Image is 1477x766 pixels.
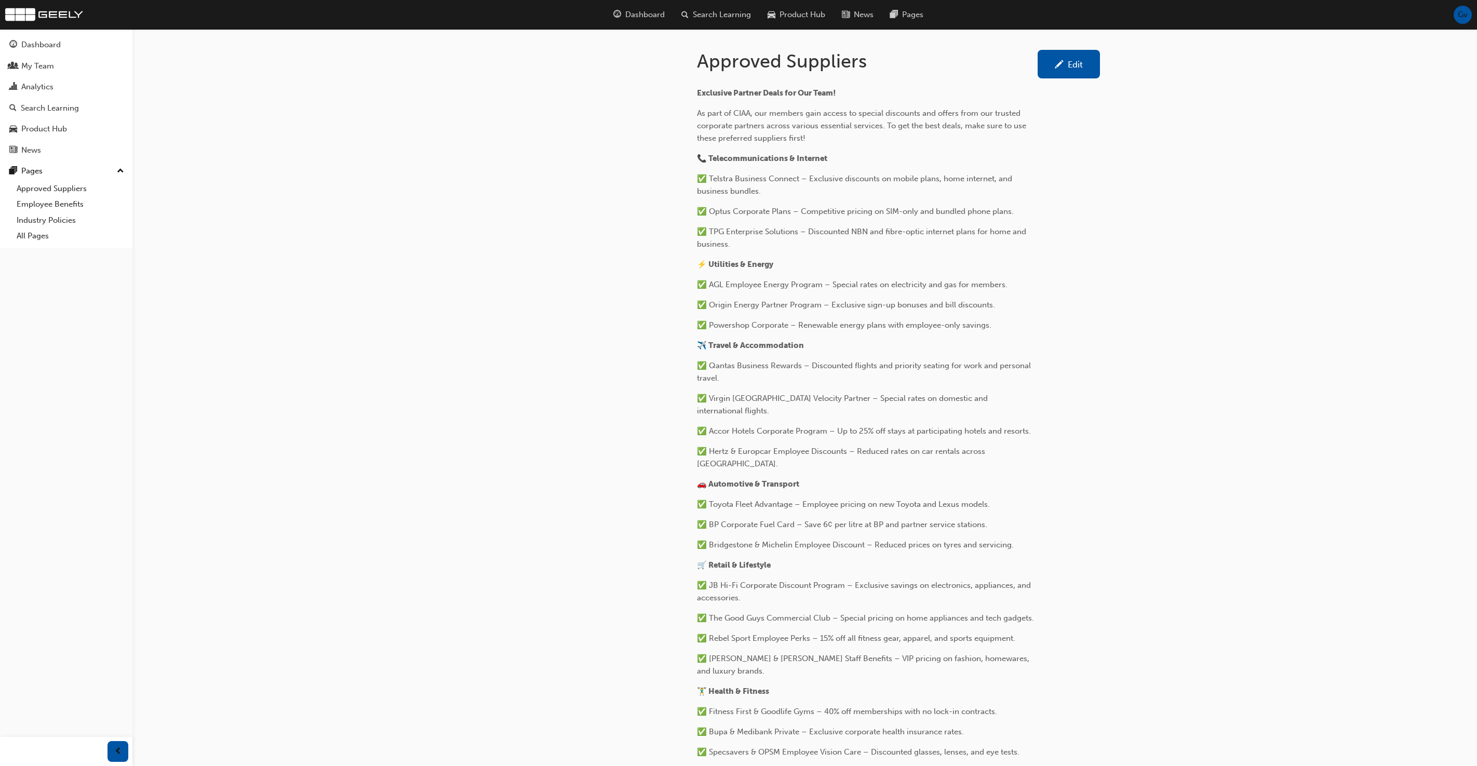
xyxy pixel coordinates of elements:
span: ✅ [PERSON_NAME] & [PERSON_NAME] Staff Benefits – VIP pricing on fashion, homewares, and luxury br... [697,654,1031,676]
span: people-icon [9,62,17,71]
a: Employee Benefits [12,196,128,212]
span: Dashboard [625,9,665,21]
span: ✅ Fitness First & Goodlife Gyms – 40% off memberships with no lock-in contracts. [697,707,997,716]
div: Edit [1068,59,1083,70]
a: pages-iconPages [882,4,932,25]
button: Gv [1454,6,1472,24]
span: Exclusive Partner Deals for Our Team! [697,88,836,98]
a: search-iconSearch Learning [673,4,759,25]
span: ✅ Rebel Sport Employee Perks – 15% off all fitness gear, apparel, and sports equipment. [697,634,1015,643]
span: Search Learning [693,9,751,21]
span: news-icon [842,8,850,21]
div: Dashboard [21,39,61,51]
span: ✅ Telstra Business Connect – Exclusive discounts on mobile plans, home internet, and business bun... [697,174,1014,196]
a: Analytics [4,77,128,97]
a: Approved Suppliers [12,181,128,197]
span: Product Hub [780,9,825,21]
span: 🏋️‍♂️ Health & Fitness [697,687,769,696]
span: ✅ Virgin [GEOGRAPHIC_DATA] Velocity Partner – Special rates on domestic and international flights. [697,394,990,415]
a: Product Hub [4,119,128,139]
span: ✅ Bupa & Medibank Private – Exclusive corporate health insurance rates. [697,727,964,736]
span: Gv [1458,9,1468,21]
button: DashboardMy TeamAnalyticsSearch LearningProduct HubNews [4,33,128,162]
span: ✅ Hertz & Europcar Employee Discounts – Reduced rates on car rentals across [GEOGRAPHIC_DATA]. [697,447,987,468]
span: pencil-icon [1055,60,1064,71]
span: ✅ Powershop Corporate – Renewable energy plans with employee-only savings. [697,320,991,330]
a: Industry Policies [12,212,128,229]
span: ✅ Toyota Fleet Advantage – Employee pricing on new Toyota and Lexus models. [697,500,990,509]
span: ✅ Optus Corporate Plans – Competitive pricing on SIM-only and bundled phone plans. [697,207,1014,216]
a: car-iconProduct Hub [759,4,834,25]
button: Pages [4,162,128,181]
span: car-icon [768,8,775,21]
div: Product Hub [21,123,67,135]
div: Search Learning [21,102,79,114]
span: 🚗 Automotive & Transport [697,479,799,489]
span: ✅ Accor Hotels Corporate Program – Up to 25% off stays at participating hotels and resorts. [697,426,1031,436]
a: My Team [4,57,128,76]
span: ✅ Qantas Business Rewards – Discounted flights and priority seating for work and personal travel. [697,361,1033,383]
a: news-iconNews [834,4,882,25]
h1: Approved Suppliers [697,50,1038,73]
div: Pages [21,165,43,177]
span: ✈️ Travel & Accommodation [697,341,804,350]
a: guage-iconDashboard [605,4,673,25]
span: Pages [902,9,923,21]
span: prev-icon [114,745,122,758]
span: guage-icon [613,8,621,21]
img: wombat [5,8,83,21]
span: pages-icon [9,167,17,176]
span: car-icon [9,125,17,134]
a: All Pages [12,228,128,244]
span: As part of CIAA, our members gain access to special discounts and offers from our trusted corpora... [697,109,1028,143]
span: 📞 Telecommunications & Internet [697,154,827,163]
span: news-icon [9,146,17,155]
div: My Team [21,60,54,72]
a: News [4,141,128,160]
span: chart-icon [9,83,17,92]
span: guage-icon [9,41,17,50]
a: Dashboard [4,35,128,55]
span: ⚡ Utilities & Energy [697,260,773,269]
span: ✅ Origin Energy Partner Program – Exclusive sign-up bonuses and bill discounts. [697,300,995,310]
span: ✅ TPG Enterprise Solutions – Discounted NBN and fibre-optic internet plans for home and business. [697,227,1028,249]
span: search-icon [681,8,689,21]
span: ✅ BP Corporate Fuel Card – Save 6¢ per litre at BP and partner service stations. [697,520,987,529]
span: 🛒 Retail & Lifestyle [697,560,771,570]
span: up-icon [117,165,124,178]
a: Edit [1038,50,1100,78]
span: pages-icon [890,8,898,21]
div: Analytics [21,81,53,93]
span: ✅ Bridgestone & Michelin Employee Discount – Reduced prices on tyres and servicing. [697,540,1014,549]
span: ✅ Specsavers & OPSM Employee Vision Care – Discounted glasses, lenses, and eye tests. [697,747,1019,757]
span: search-icon [9,104,17,113]
span: ✅ JB Hi-Fi Corporate Discount Program – Exclusive savings on electronics, appliances, and accesso... [697,581,1033,602]
div: News [21,144,41,156]
span: ✅ The Good Guys Commercial Club – Special pricing on home appliances and tech gadgets. [697,613,1034,623]
span: ✅ AGL Employee Energy Program – Special rates on electricity and gas for members. [697,280,1008,289]
a: Search Learning [4,99,128,118]
span: News [854,9,874,21]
